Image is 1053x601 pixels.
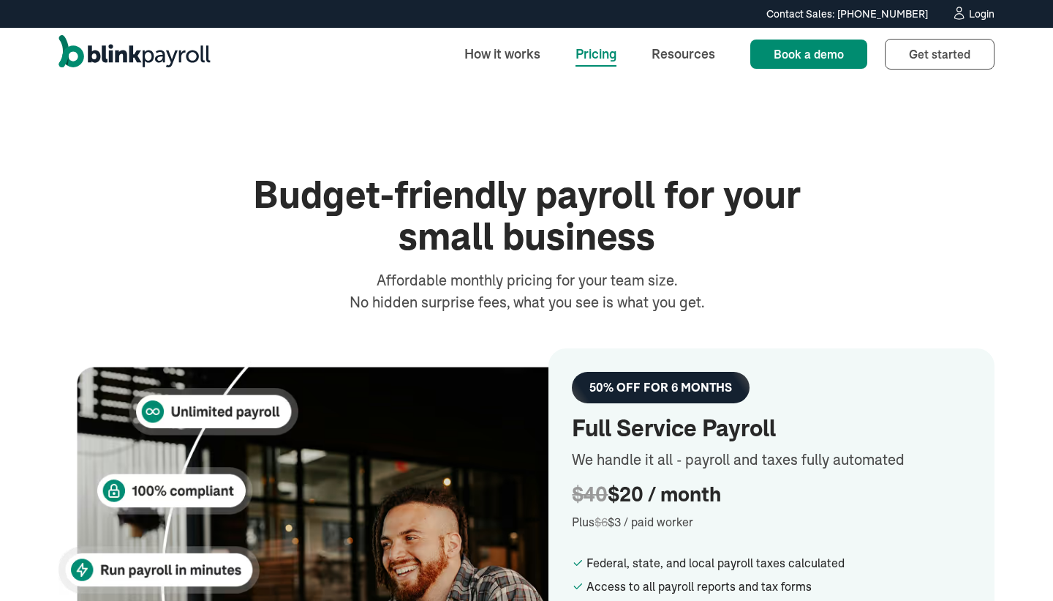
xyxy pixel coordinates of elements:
div: Contact Sales: [PHONE_NUMBER] [766,7,928,22]
div: $20 / month [572,482,971,507]
span: Get started [909,47,970,61]
h1: Budget-friendly payroll for your small business [234,174,819,258]
div: We handle it all - payroll and taxes fully automated [572,449,971,471]
span: $40 [572,483,608,506]
div: Affordable monthly pricing for your team size. No hidden surprise fees, what you see is what you ... [345,269,708,313]
a: How it works [453,38,552,70]
a: Book a demo [750,40,867,69]
a: Resources [640,38,727,70]
h2: Full Service Payroll [572,415,971,443]
a: Get started [885,39,994,70]
a: Login [951,6,994,22]
div: Login [969,9,994,19]
div: Federal, state, and local payroll taxes calculated [586,554,971,572]
span: $6 [595,515,608,529]
div: 50% OFF FOR 6 MONTHS [589,381,732,395]
div: Access to all payroll reports and tax forms [586,578,971,595]
div: Plus $3 / paid worker [572,513,971,531]
span: Book a demo [774,47,844,61]
a: Pricing [564,38,628,70]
